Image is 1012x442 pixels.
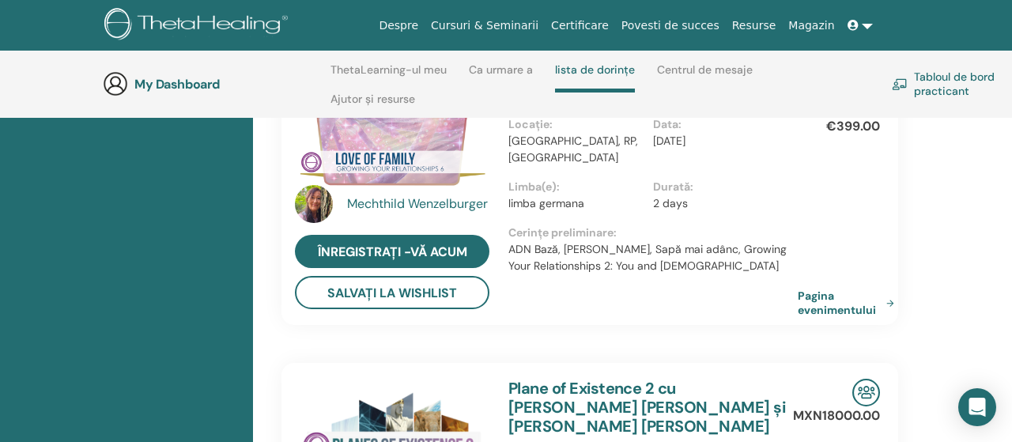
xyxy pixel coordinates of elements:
[295,235,489,268] a: Înregistrați -vă acum
[295,89,489,191] img: Love of Family
[615,11,726,40] a: Povesti de succes
[330,63,447,89] a: ThetaLearning-ul meu
[726,11,783,40] a: Resurse
[508,225,798,241] p: Cerințe preliminare :
[295,276,489,309] button: Salvați la Wishlist
[347,195,493,213] a: Mechthild Wenzelburger
[892,78,908,90] img: chalkboard-teacher.svg
[653,133,788,149] p: [DATE]
[653,179,788,195] p: Durată :
[852,379,880,406] img: In-Person Seminar
[508,179,644,195] p: Limba(e) :
[508,378,785,436] a: Plane of Existence 2 cu [PERSON_NAME] [PERSON_NAME] și [PERSON_NAME] [PERSON_NAME]
[425,11,545,40] a: Cursuri & Seminarii
[134,77,293,92] h3: My Dashboard
[469,63,533,89] a: Ca urmare a
[508,116,644,133] p: Locație :
[104,8,293,43] img: logo.png
[653,195,788,212] p: 2 days
[318,244,467,260] span: Înregistrați -vă acum
[793,406,880,425] p: MXN18000.00
[508,195,644,212] p: limba germana
[653,116,788,133] p: Data :
[657,63,753,89] a: Centrul de mesaje
[545,11,615,40] a: Certificare
[798,289,901,317] a: Pagina evenimentului
[958,388,996,426] div: Open Intercom Messenger
[555,63,635,93] a: lista de dorințe
[508,241,798,274] p: ADN Bază, [PERSON_NAME], Sapă mai adânc, Growing Your Relationships 2: You and [DEMOGRAPHIC_DATA]
[330,93,415,118] a: Ajutor și resurse
[103,71,128,96] img: generic-user-icon.jpg
[295,185,333,223] img: default.jpg
[508,133,644,166] p: [GEOGRAPHIC_DATA], RP, [GEOGRAPHIC_DATA]
[782,11,840,40] a: Magazin
[826,117,880,136] p: €399.00
[372,11,425,40] a: Despre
